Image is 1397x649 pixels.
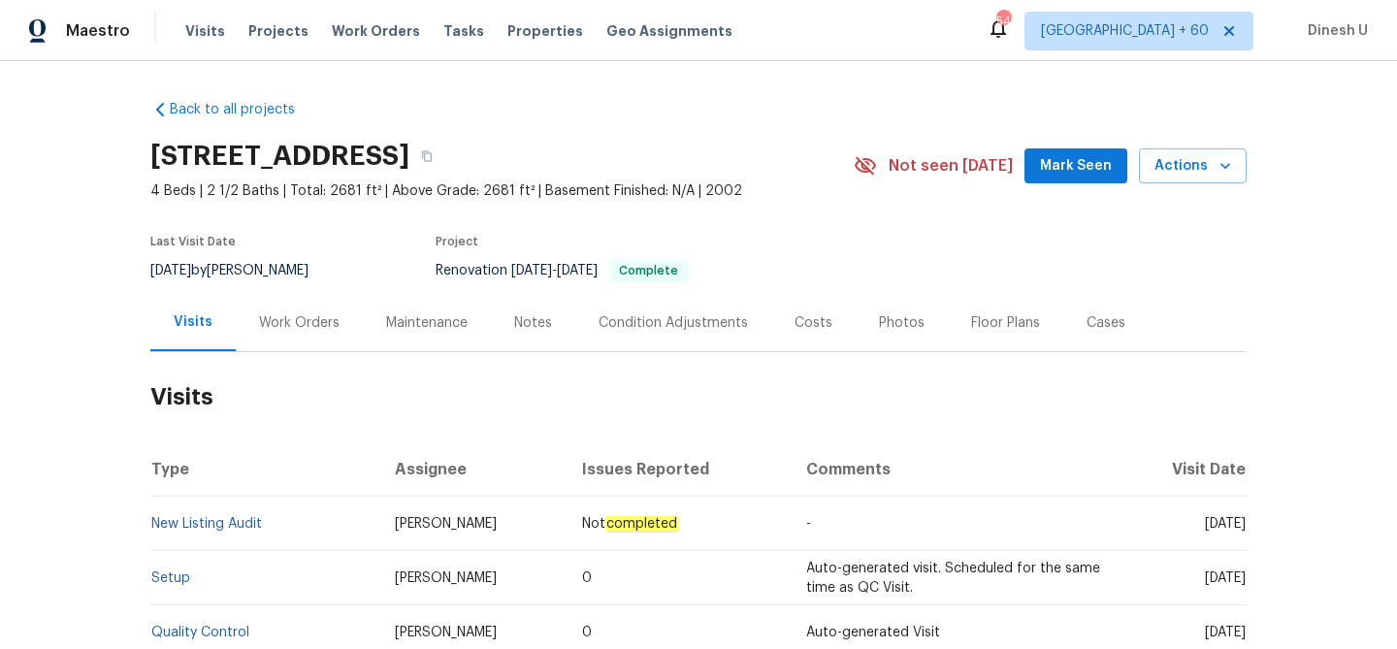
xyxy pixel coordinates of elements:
[791,442,1120,497] th: Comments
[606,21,732,41] span: Geo Assignments
[150,181,854,201] span: 4 Beds | 2 1/2 Baths | Total: 2681 ft² | Above Grade: 2681 ft² | Basement Finished: N/A | 2002
[386,313,468,333] div: Maintenance
[611,265,686,276] span: Complete
[582,626,592,639] span: 0
[1205,517,1246,531] span: [DATE]
[879,313,925,333] div: Photos
[567,442,790,497] th: Issues Reported
[806,517,811,531] span: -
[582,516,678,532] span: Not
[806,626,940,639] span: Auto-generated Visit
[1205,571,1246,585] span: [DATE]
[248,21,309,41] span: Projects
[1205,626,1246,639] span: [DATE]
[436,236,478,247] span: Project
[971,313,1040,333] div: Floor Plans
[795,313,832,333] div: Costs
[409,139,444,174] button: Copy Address
[1154,154,1231,178] span: Actions
[185,21,225,41] span: Visits
[395,517,497,531] span: [PERSON_NAME]
[511,264,598,277] span: -
[395,626,497,639] span: [PERSON_NAME]
[151,517,262,531] a: New Listing Audit
[806,562,1100,595] span: Auto-generated visit. Scheduled for the same time as QC Visit.
[557,264,598,277] span: [DATE]
[150,442,379,497] th: Type
[514,313,552,333] div: Notes
[1024,148,1127,184] button: Mark Seen
[1087,313,1125,333] div: Cases
[174,312,212,332] div: Visits
[150,264,191,277] span: [DATE]
[1041,21,1209,41] span: [GEOGRAPHIC_DATA] + 60
[436,264,688,277] span: Renovation
[996,12,1010,31] div: 545
[599,313,748,333] div: Condition Adjustments
[150,236,236,247] span: Last Visit Date
[150,146,409,166] h2: [STREET_ADDRESS]
[151,626,249,639] a: Quality Control
[507,21,583,41] span: Properties
[1139,148,1247,184] button: Actions
[151,571,190,585] a: Setup
[605,516,678,532] em: completed
[511,264,552,277] span: [DATE]
[1120,442,1247,497] th: Visit Date
[443,24,484,38] span: Tasks
[332,21,420,41] span: Work Orders
[1300,21,1368,41] span: Dinesh U
[379,442,568,497] th: Assignee
[150,259,332,282] div: by [PERSON_NAME]
[150,100,337,119] a: Back to all projects
[582,571,592,585] span: 0
[889,156,1013,176] span: Not seen [DATE]
[150,352,1247,442] h2: Visits
[1040,154,1112,178] span: Mark Seen
[395,571,497,585] span: [PERSON_NAME]
[66,21,130,41] span: Maestro
[259,313,340,333] div: Work Orders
